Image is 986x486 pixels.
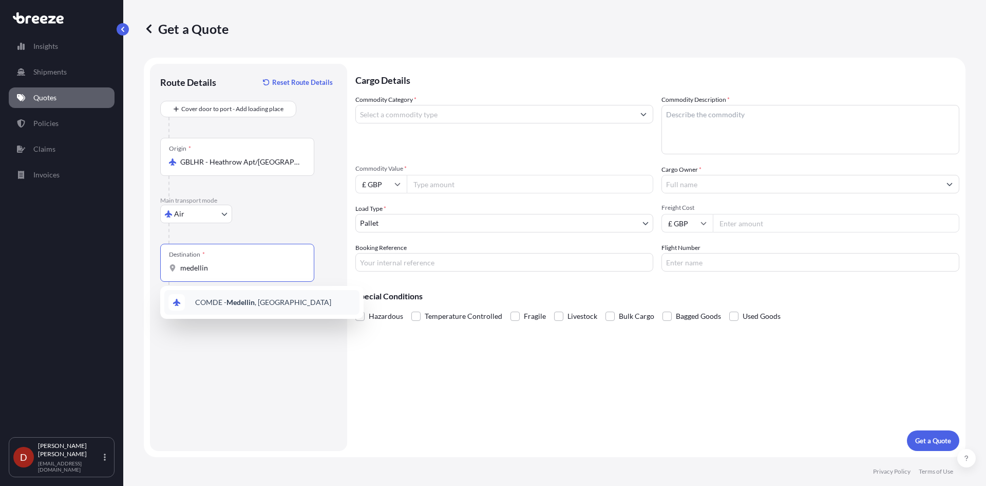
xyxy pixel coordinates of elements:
[180,157,301,167] input: Origin
[38,460,102,473] p: [EMAIL_ADDRESS][DOMAIN_NAME]
[160,286,364,319] div: Show suggestions
[661,253,959,272] input: Enter name
[20,452,27,462] span: D
[661,165,701,175] label: Cargo Owner
[355,253,653,272] input: Your internal reference
[180,263,301,273] input: Destination
[355,64,959,95] p: Cargo Details
[524,309,546,324] span: Fragile
[160,205,232,223] button: Select transport
[144,21,229,37] p: Get a Quote
[676,309,721,324] span: Bagged Goods
[226,298,255,307] b: Medellin
[634,105,653,123] button: Show suggestions
[33,67,67,77] p: Shipments
[661,204,959,212] span: Freight Cost
[33,118,59,129] p: Policies
[713,214,959,232] input: Enter amount
[160,76,216,88] p: Route Details
[169,250,205,259] div: Destination
[355,243,407,253] label: Booking Reference
[915,436,951,446] p: Get a Quote
[169,145,191,153] div: Origin
[355,95,416,105] label: Commodity Category
[272,77,333,87] p: Reset Route Details
[425,309,502,324] span: Temperature Controlled
[743,309,781,324] span: Used Goods
[174,209,184,219] span: Air
[662,175,940,193] input: Full name
[33,93,56,103] p: Quotes
[661,95,730,105] label: Commodity Description
[33,41,58,51] p: Insights
[356,105,634,123] input: Select a commodity type
[940,175,959,193] button: Show suggestions
[38,442,102,458] p: [PERSON_NAME] [PERSON_NAME]
[160,196,337,205] p: Main transport mode
[661,243,700,253] label: Flight Number
[567,309,597,324] span: Livestock
[33,144,55,154] p: Claims
[407,175,653,193] input: Type amount
[360,218,378,228] span: Pallet
[181,104,283,114] span: Cover door to port - Add loading place
[369,309,403,324] span: Hazardous
[619,309,654,324] span: Bulk Cargo
[919,467,953,476] p: Terms of Use
[355,204,386,214] span: Load Type
[355,292,959,300] p: Special Conditions
[355,165,653,173] span: Commodity Value
[195,297,331,308] span: COMDE - , [GEOGRAPHIC_DATA]
[873,467,911,476] p: Privacy Policy
[33,170,60,180] p: Invoices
